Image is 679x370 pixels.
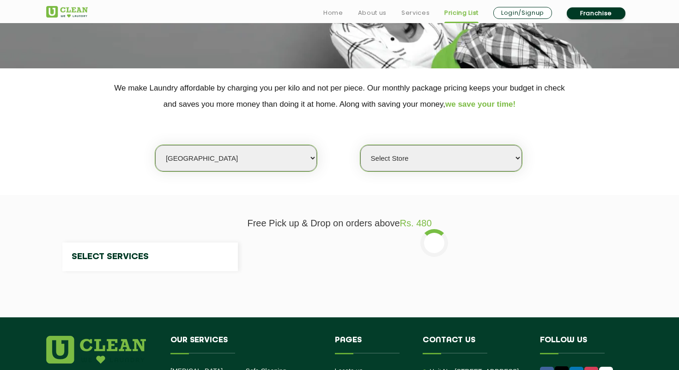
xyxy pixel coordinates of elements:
a: Franchise [567,7,625,19]
p: We make Laundry affordable by charging you per kilo and not per piece. Our monthly package pricin... [46,80,633,112]
span: Rs. 480 [400,218,432,228]
a: Services [401,7,430,18]
h4: Follow us [540,336,621,353]
a: About us [358,7,387,18]
h4: Contact us [423,336,526,353]
h4: Pages [335,336,409,353]
p: Free Pick up & Drop on orders above [46,218,633,229]
h4: Our Services [170,336,321,353]
span: we save your time! [445,100,515,109]
a: Home [323,7,343,18]
img: UClean Laundry and Dry Cleaning [46,6,88,18]
a: Pricing List [444,7,479,18]
img: logo.png [46,336,146,364]
a: Login/Signup [493,7,552,19]
h4: Select Services [62,243,238,271]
